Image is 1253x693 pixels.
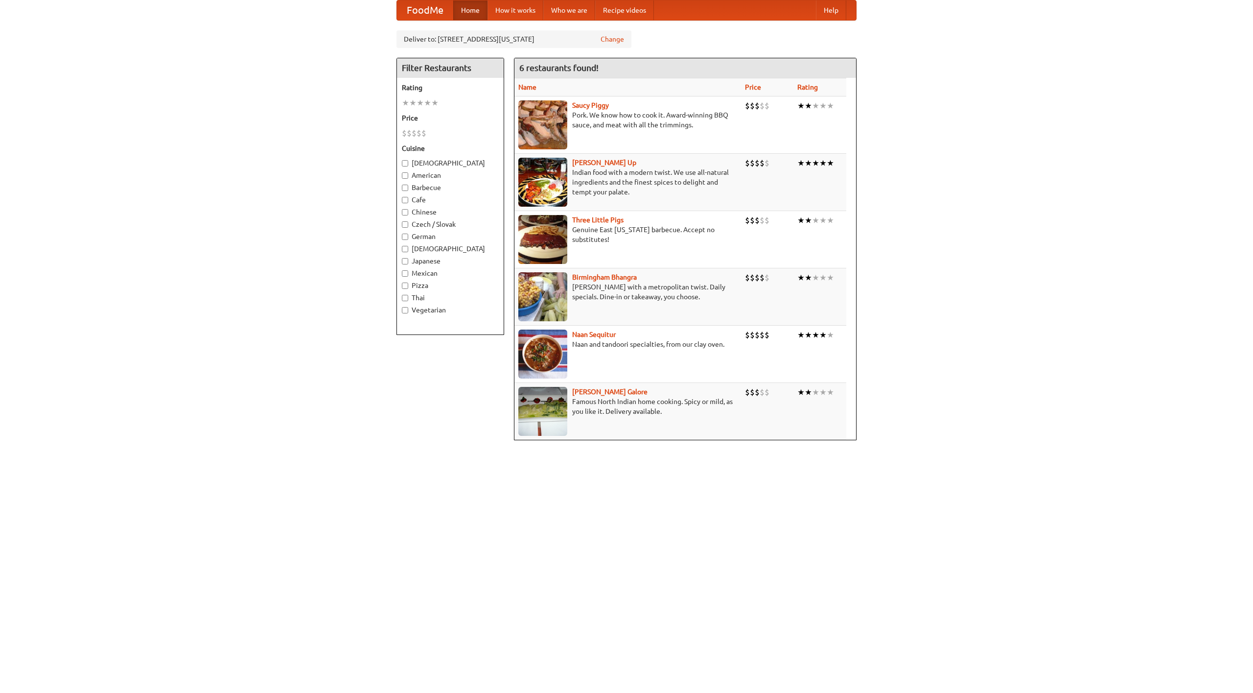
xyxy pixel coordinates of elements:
[402,172,408,179] input: American
[827,158,834,168] li: ★
[518,339,737,349] p: Naan and tandoori specialties, from our clay oven.
[397,0,453,20] a: FoodMe
[805,387,812,398] li: ★
[745,330,750,340] li: $
[755,272,760,283] li: $
[812,158,819,168] li: ★
[402,209,408,215] input: Chinese
[402,221,408,228] input: Czech / Slovak
[417,97,424,108] li: ★
[397,58,504,78] h4: Filter Restaurants
[797,272,805,283] li: ★
[819,330,827,340] li: ★
[827,215,834,226] li: ★
[760,272,765,283] li: $
[402,113,499,123] h5: Price
[827,100,834,111] li: ★
[402,183,499,192] label: Barbecue
[812,272,819,283] li: ★
[402,246,408,252] input: [DEMOGRAPHIC_DATA]
[402,234,408,240] input: German
[402,158,499,168] label: [DEMOGRAPHIC_DATA]
[745,83,761,91] a: Price
[819,215,827,226] li: ★
[812,100,819,111] li: ★
[750,158,755,168] li: $
[805,158,812,168] li: ★
[402,219,499,229] label: Czech / Slovak
[402,268,499,278] label: Mexican
[755,387,760,398] li: $
[750,215,755,226] li: $
[765,330,769,340] li: $
[518,100,567,149] img: saucy.jpg
[407,128,412,139] li: $
[402,293,499,303] label: Thai
[812,215,819,226] li: ★
[402,97,409,108] li: ★
[572,273,637,281] a: Birmingham Bhangra
[402,295,408,301] input: Thai
[750,100,755,111] li: $
[601,34,624,44] a: Change
[572,331,616,338] b: Naan Sequitur
[797,83,818,91] a: Rating
[518,387,567,436] img: currygalore.jpg
[402,232,499,241] label: German
[402,244,499,254] label: [DEMOGRAPHIC_DATA]
[760,387,765,398] li: $
[760,215,765,226] li: $
[409,97,417,108] li: ★
[572,101,609,109] a: Saucy Piggy
[595,0,654,20] a: Recipe videos
[797,100,805,111] li: ★
[518,282,737,302] p: [PERSON_NAME] with a metropolitan twist. Daily specials. Dine-in or takeaway, you choose.
[797,215,805,226] li: ★
[518,83,536,91] a: Name
[816,0,846,20] a: Help
[819,387,827,398] li: ★
[417,128,421,139] li: $
[765,100,769,111] li: $
[765,387,769,398] li: $
[402,195,499,205] label: Cafe
[797,158,805,168] li: ★
[572,388,648,396] a: [PERSON_NAME] Galore
[543,0,595,20] a: Who we are
[745,387,750,398] li: $
[745,272,750,283] li: $
[402,185,408,191] input: Barbecue
[745,158,750,168] li: $
[750,330,755,340] li: $
[819,158,827,168] li: ★
[396,30,631,48] div: Deliver to: [STREET_ADDRESS][US_STATE]
[431,97,439,108] li: ★
[827,272,834,283] li: ★
[797,330,805,340] li: ★
[518,110,737,130] p: Pork. We know how to cook it. Award-winning BBQ sauce, and meat with all the trimmings.
[755,158,760,168] li: $
[572,159,636,167] b: [PERSON_NAME] Up
[518,167,737,197] p: Indian food with a modern twist. We use all-natural ingredients and the finest spices to delight ...
[518,397,737,416] p: Famous North Indian home cooking. Spicy or mild, as you like it. Delivery available.
[402,143,499,153] h5: Cuisine
[518,225,737,244] p: Genuine East [US_STATE] barbecue. Accept no substitutes!
[402,128,407,139] li: $
[402,160,408,167] input: [DEMOGRAPHIC_DATA]
[805,100,812,111] li: ★
[487,0,543,20] a: How it works
[760,330,765,340] li: $
[750,272,755,283] li: $
[812,330,819,340] li: ★
[518,158,567,207] img: curryup.jpg
[402,197,408,203] input: Cafe
[402,283,408,289] input: Pizza
[572,216,624,224] a: Three Little Pigs
[421,128,426,139] li: $
[402,207,499,217] label: Chinese
[805,215,812,226] li: ★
